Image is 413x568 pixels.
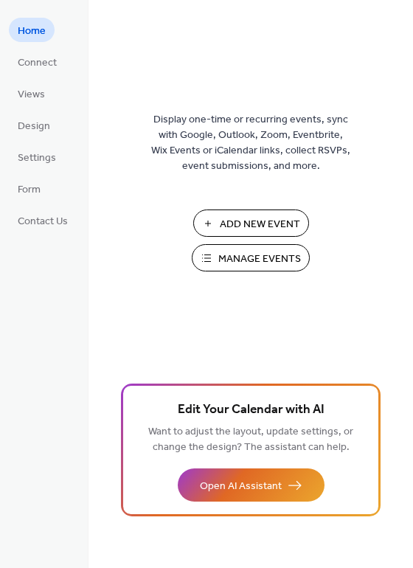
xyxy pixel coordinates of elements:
button: Add New Event [193,209,309,237]
button: Manage Events [192,244,310,271]
a: Design [9,113,59,137]
button: Open AI Assistant [178,468,324,502]
span: Contact Us [18,214,68,229]
span: Manage Events [218,252,301,267]
span: Form [18,182,41,198]
a: Views [9,81,54,105]
span: Views [18,87,45,103]
span: Design [18,119,50,134]
a: Connect [9,49,66,74]
span: Display one-time or recurring events, sync with Google, Outlook, Zoom, Eventbrite, Wix Events or ... [151,112,350,174]
span: Open AI Assistant [200,479,282,494]
a: Form [9,176,49,201]
span: Settings [18,150,56,166]
a: Settings [9,145,65,169]
span: Edit Your Calendar with AI [178,400,324,420]
a: Contact Us [9,208,77,232]
span: Want to adjust the layout, update settings, or change the design? The assistant can help. [148,422,353,457]
span: Connect [18,55,57,71]
span: Home [18,24,46,39]
span: Add New Event [220,217,300,232]
a: Home [9,18,55,42]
